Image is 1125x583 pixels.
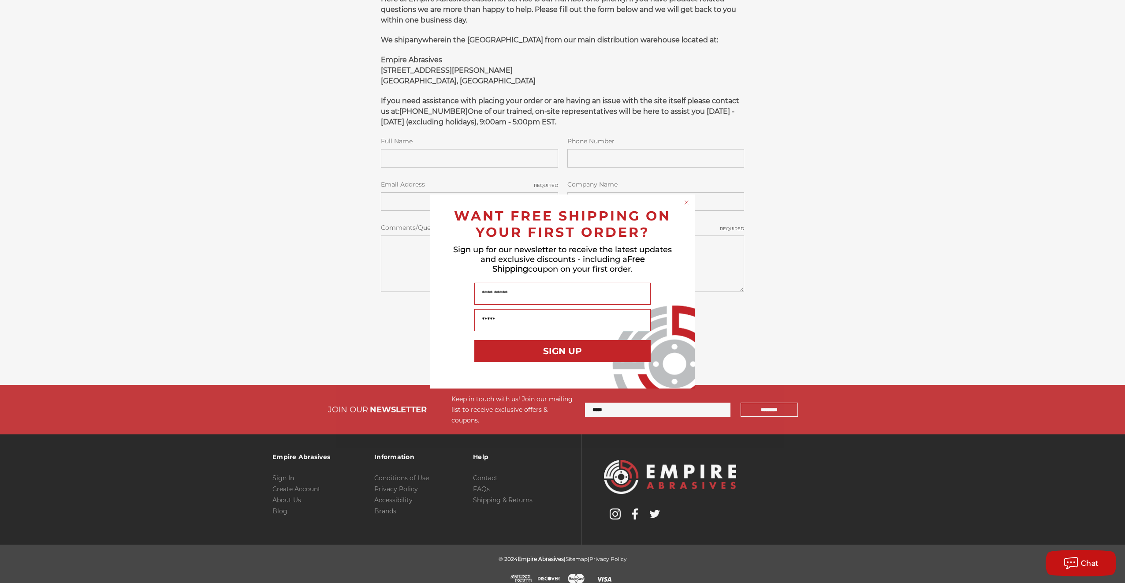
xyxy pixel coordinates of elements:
[1081,559,1099,568] span: Chat
[492,254,645,274] span: Free Shipping
[474,340,651,362] button: SIGN UP
[453,245,672,274] span: Sign up for our newsletter to receive the latest updates and exclusive discounts - including a co...
[1046,550,1116,576] button: Chat
[454,208,671,240] span: WANT FREE SHIPPING ON YOUR FIRST ORDER?
[682,198,691,207] button: Close dialog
